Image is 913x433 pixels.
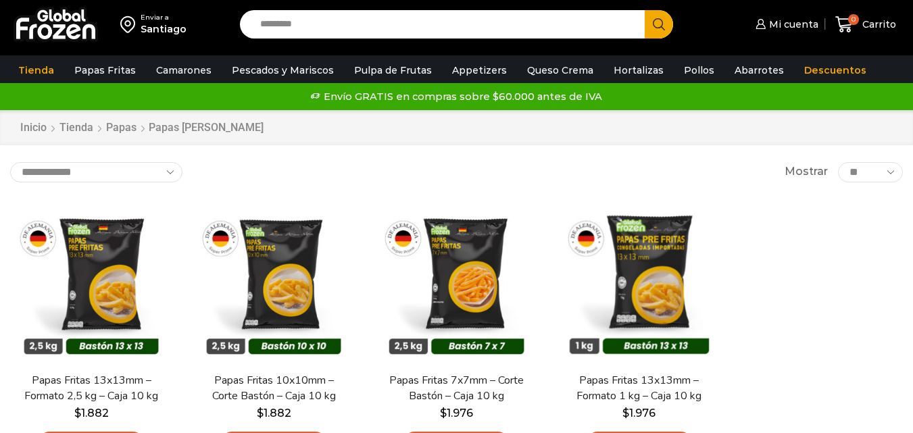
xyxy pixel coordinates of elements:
bdi: 1.882 [257,407,291,419]
a: Camarones [149,57,218,83]
bdi: 1.976 [440,407,473,419]
a: Papas Fritas 10x10mm – Corte Bastón – Caja 10 kg [201,373,347,404]
span: 0 [848,14,859,25]
a: 0 Carrito [832,9,899,41]
a: Queso Crema [520,57,600,83]
span: Carrito [859,18,896,31]
span: $ [440,407,447,419]
img: address-field-icon.svg [120,13,141,36]
a: Papas Fritas [68,57,143,83]
select: Pedido de la tienda [10,162,182,182]
span: $ [74,407,81,419]
a: Papas [105,120,137,136]
span: $ [257,407,264,419]
a: Hortalizas [607,57,670,83]
a: Mi cuenta [752,11,818,38]
a: Pescados y Mariscos [225,57,341,83]
bdi: 1.882 [74,407,109,419]
span: Mi cuenta [766,18,818,31]
nav: Breadcrumb [20,120,264,136]
h1: Papas [PERSON_NAME] [149,121,264,134]
a: Appetizers [445,57,514,83]
button: Search button [645,10,673,39]
a: Pulpa de Frutas [347,57,439,83]
span: $ [622,407,629,419]
a: Tienda [11,57,61,83]
a: Papas Fritas 13x13mm – Formato 1 kg – Caja 10 kg [566,373,712,404]
a: Inicio [20,120,47,136]
div: Enviar a [141,13,187,22]
a: Tienda [59,120,94,136]
span: Mostrar [785,164,828,180]
a: Descuentos [797,57,873,83]
bdi: 1.976 [622,407,656,419]
a: Abarrotes [728,57,791,83]
a: Papas Fritas 7x7mm – Corte Bastón – Caja 10 kg [383,373,529,404]
div: Santiago [141,22,187,36]
a: Papas Fritas 13x13mm – Formato 2,5 kg – Caja 10 kg [18,373,164,404]
a: Pollos [677,57,721,83]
